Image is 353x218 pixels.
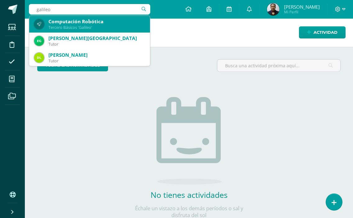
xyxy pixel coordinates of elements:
h1: Actividades [32,19,346,47]
div: Tutor [48,58,145,64]
a: Actividad [299,26,346,38]
span: [PERSON_NAME] [284,4,320,10]
img: 0ab41f3fe83bb02dd5eef30bab74af3d.png [34,53,44,63]
span: Actividad [314,27,337,38]
div: Computación Robótica [48,18,145,25]
h2: No tienes actividades [127,189,251,200]
img: no_activities.png [156,97,222,185]
img: d8a63182bdadade96a63bd9240c6e241.png [267,3,279,16]
img: 1cb5138a876b052cec689d1d53be2e58.png [34,36,44,46]
div: Tercero Básicos 'Galileo' [48,25,145,30]
span: Mi Perfil [284,9,320,15]
input: Busca un usuario... [29,4,150,15]
div: Tutor [48,42,145,47]
div: [PERSON_NAME][GEOGRAPHIC_DATA] [48,35,145,42]
input: Busca una actividad próxima aquí... [217,60,340,72]
div: [PERSON_NAME] [48,52,145,58]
